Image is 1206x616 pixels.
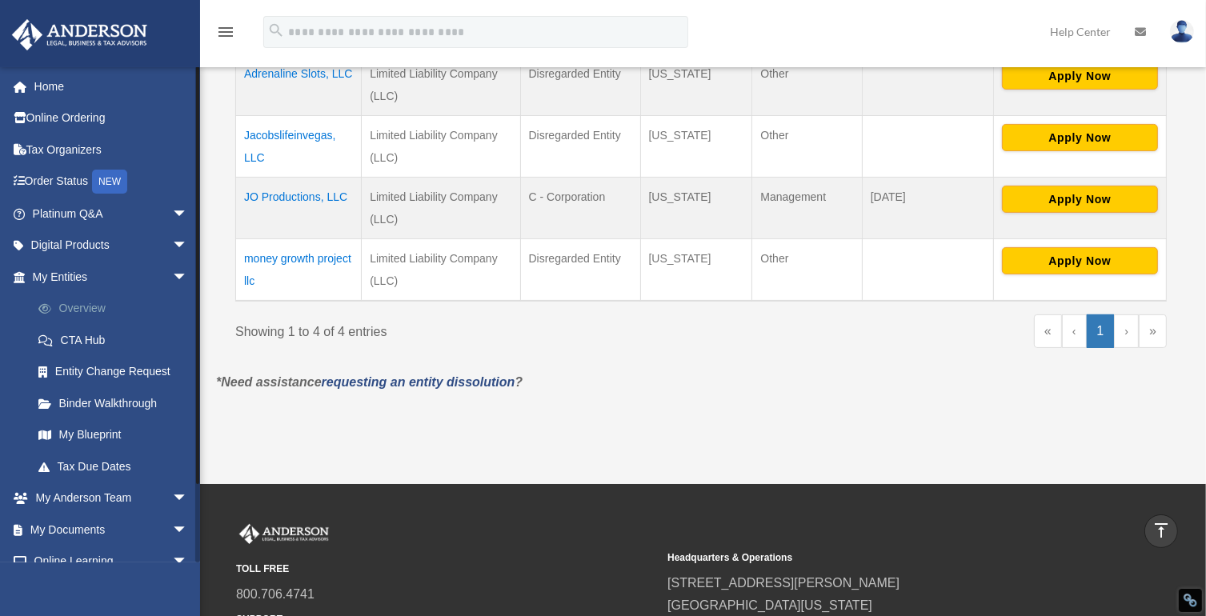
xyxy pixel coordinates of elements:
[22,387,212,419] a: Binder Walkthrough
[1170,20,1194,43] img: User Pic
[1002,124,1158,151] button: Apply Now
[362,54,520,116] td: Limited Liability Company (LLC)
[862,178,993,239] td: [DATE]
[236,54,362,116] td: Adrenaline Slots, LLC
[172,261,204,294] span: arrow_drop_down
[216,28,235,42] a: menu
[172,198,204,230] span: arrow_drop_down
[236,178,362,239] td: JO Productions, LLC
[11,230,212,262] a: Digital Productsarrow_drop_down
[267,22,285,39] i: search
[236,561,656,578] small: TOLL FREE
[1087,314,1115,348] a: 1
[236,239,362,302] td: money growth project llc
[235,314,689,343] div: Showing 1 to 4 of 4 entries
[752,178,862,239] td: Management
[752,239,862,302] td: Other
[520,178,640,239] td: C - Corporation
[362,239,520,302] td: Limited Liability Company (LLC)
[11,134,212,166] a: Tax Organizers
[22,324,212,356] a: CTA Hub
[1144,514,1178,548] a: vertical_align_top
[172,482,204,515] span: arrow_drop_down
[667,550,1088,566] small: Headquarters & Operations
[216,375,523,389] em: *Need assistance ?
[11,198,212,230] a: Platinum Q&Aarrow_drop_down
[640,239,752,302] td: [US_STATE]
[752,116,862,178] td: Other
[11,482,212,514] a: My Anderson Teamarrow_drop_down
[1002,247,1158,274] button: Apply Now
[640,116,752,178] td: [US_STATE]
[11,261,212,293] a: My Entitiesarrow_drop_down
[752,54,862,116] td: Other
[172,230,204,262] span: arrow_drop_down
[362,116,520,178] td: Limited Liability Company (LLC)
[236,116,362,178] td: Jacobslifeinvegas, LLC
[1002,62,1158,90] button: Apply Now
[322,375,515,389] a: requesting an entity dissolution
[11,166,212,198] a: Order StatusNEW
[520,239,640,302] td: Disregarded Entity
[667,576,899,590] a: [STREET_ADDRESS][PERSON_NAME]
[172,514,204,546] span: arrow_drop_down
[22,293,212,325] a: Overview
[1114,314,1139,348] a: Next
[1139,314,1167,348] a: Last
[11,70,212,102] a: Home
[1152,521,1171,540] i: vertical_align_top
[11,514,212,546] a: My Documentsarrow_drop_down
[11,546,212,578] a: Online Learningarrow_drop_down
[1183,593,1198,608] div: Restore Info Box &#10;&#10;NoFollow Info:&#10; META-Robots NoFollow: &#09;true&#10; META-Robots N...
[22,356,212,388] a: Entity Change Request
[1002,186,1158,213] button: Apply Now
[520,116,640,178] td: Disregarded Entity
[667,598,872,612] a: [GEOGRAPHIC_DATA][US_STATE]
[11,102,212,134] a: Online Ordering
[216,22,235,42] i: menu
[236,524,332,545] img: Anderson Advisors Platinum Portal
[172,546,204,578] span: arrow_drop_down
[92,170,127,194] div: NEW
[1062,314,1087,348] a: Previous
[236,587,315,601] a: 800.706.4741
[640,178,752,239] td: [US_STATE]
[1034,314,1062,348] a: First
[22,450,212,482] a: Tax Due Dates
[22,419,212,451] a: My Blueprint
[7,19,152,50] img: Anderson Advisors Platinum Portal
[362,178,520,239] td: Limited Liability Company (LLC)
[520,54,640,116] td: Disregarded Entity
[640,54,752,116] td: [US_STATE]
